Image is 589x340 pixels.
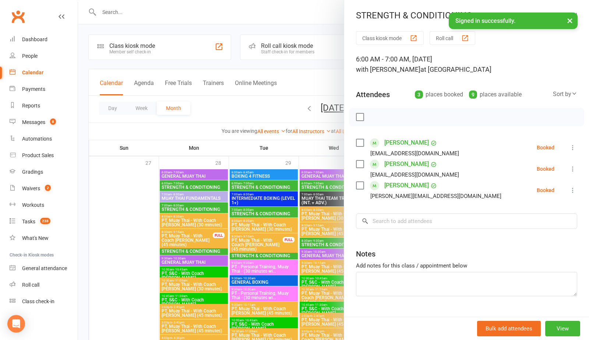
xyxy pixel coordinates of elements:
div: Payments [22,86,45,92]
a: People [10,48,78,64]
a: Payments [10,81,78,98]
div: People [22,53,38,59]
span: 2 [45,185,51,191]
div: Messages [22,119,45,125]
a: General attendance kiosk mode [10,260,78,277]
a: Automations [10,131,78,147]
a: Class kiosk mode [10,293,78,310]
button: View [545,321,580,336]
a: Tasks 238 [10,213,78,230]
a: Workouts [10,197,78,213]
div: Attendees [356,89,390,100]
span: Signed in successfully. [455,17,515,24]
button: × [563,13,576,28]
div: Dashboard [22,36,47,42]
a: Gradings [10,164,78,180]
a: [PERSON_NAME] [384,180,429,191]
div: Booked [537,166,554,171]
a: [PERSON_NAME] [384,137,429,149]
input: Search to add attendees [356,213,577,229]
div: Open Intercom Messenger [7,315,25,333]
span: with [PERSON_NAME] [356,65,420,73]
div: Booked [537,145,554,150]
div: What's New [22,235,49,241]
a: Roll call [10,277,78,293]
button: Bulk add attendees [477,321,541,336]
div: Add notes for this class / appointment below [356,261,577,270]
div: Product Sales [22,152,54,158]
div: Sort by [553,89,577,99]
a: Dashboard [10,31,78,48]
span: at [GEOGRAPHIC_DATA] [420,65,491,73]
div: [EMAIL_ADDRESS][DOMAIN_NAME] [370,170,459,180]
a: Calendar [10,64,78,81]
div: places booked [415,89,463,100]
div: Class check-in [22,298,54,304]
div: Reports [22,103,40,109]
a: Clubworx [9,7,27,26]
div: Automations [22,136,52,142]
a: [PERSON_NAME] [384,158,429,170]
button: Roll call [430,31,475,45]
div: Gradings [22,169,43,175]
div: 9 [469,91,477,99]
a: Waivers 2 [10,180,78,197]
div: [PERSON_NAME][EMAIL_ADDRESS][DOMAIN_NAME] [370,191,501,201]
a: Reports [10,98,78,114]
a: Messages 8 [10,114,78,131]
div: Notes [356,249,375,259]
span: 8 [50,118,56,125]
div: STRENGTH & CONDITIONING [344,10,589,21]
a: What's New [10,230,78,247]
div: General attendance [22,265,67,271]
div: places available [469,89,522,100]
div: Roll call [22,282,39,288]
div: 3 [415,91,423,99]
div: 6:00 AM - 7:00 AM, [DATE] [356,54,577,75]
div: [EMAIL_ADDRESS][DOMAIN_NAME] [370,149,459,158]
div: Booked [537,188,554,193]
div: Workouts [22,202,44,208]
div: Waivers [22,185,40,191]
a: Product Sales [10,147,78,164]
button: Class kiosk mode [356,31,424,45]
span: 238 [40,218,50,224]
div: Calendar [22,70,43,75]
div: Tasks [22,219,35,224]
